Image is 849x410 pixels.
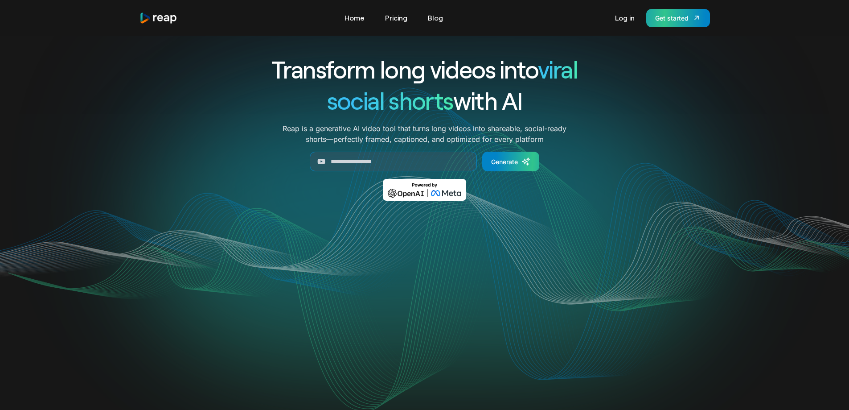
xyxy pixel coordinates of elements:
[423,11,447,25] a: Blog
[239,54,610,85] h1: Transform long videos into
[283,123,566,145] p: Reap is a generative AI video tool that turns long videos into shareable, social-ready shorts—per...
[482,152,539,171] a: Generate
[491,157,518,166] div: Generate
[340,11,369,25] a: Home
[655,13,689,23] div: Get started
[239,85,610,116] h1: with AI
[611,11,639,25] a: Log in
[538,54,578,83] span: viral
[139,12,178,24] a: home
[327,86,453,115] span: social shorts
[646,9,710,27] a: Get started
[381,11,412,25] a: Pricing
[239,152,610,171] form: Generate Form
[139,12,178,24] img: reap logo
[383,179,466,201] img: Powered by OpenAI & Meta
[245,214,604,393] video: Your browser does not support the video tag.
